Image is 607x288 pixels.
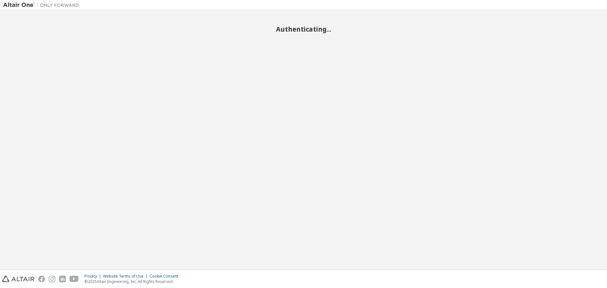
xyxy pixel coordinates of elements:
img: Altair One [3,2,82,8]
img: instagram.svg [49,276,55,282]
div: Cookie Consent [150,274,182,279]
img: facebook.svg [38,276,45,282]
p: © 2025 Altair Engineering, Inc. All Rights Reserved. [84,279,182,284]
img: altair_logo.svg [2,276,34,282]
img: linkedin.svg [59,276,66,282]
img: youtube.svg [70,276,79,282]
div: Privacy [84,274,103,279]
h2: Authenticating... [3,25,604,33]
div: Website Terms of Use [103,274,150,279]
